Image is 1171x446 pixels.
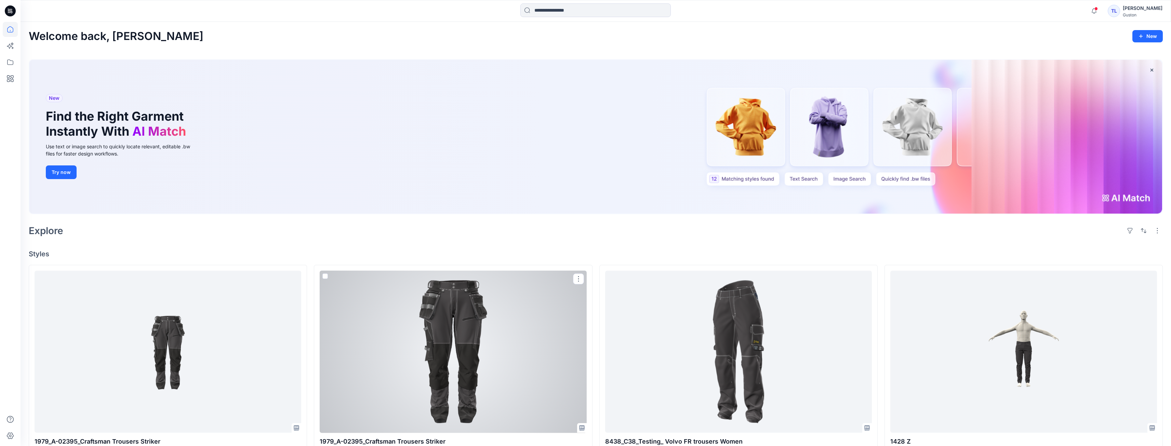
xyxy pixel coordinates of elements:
[46,109,189,138] h1: Find the Right Garment Instantly With
[29,30,203,43] h2: Welcome back, [PERSON_NAME]
[46,165,77,179] button: Try now
[46,143,200,157] div: Use text or image search to quickly locate relevant, editable .bw files for faster design workflows.
[320,271,586,433] a: 1979_A-02395_Craftsman Trousers Striker
[29,250,1163,258] h4: Styles
[1108,5,1120,17] div: TL
[1132,30,1163,42] button: New
[605,271,872,433] a: 8438_C38_Testing_ Volvo FR trousers Women
[49,94,59,102] span: New
[890,271,1157,433] a: 1428 Z
[132,124,186,139] span: AI Match
[29,225,63,236] h2: Explore
[1123,4,1162,12] div: [PERSON_NAME]
[35,271,301,433] a: 1979_A-02395_Craftsman Trousers Striker
[1123,12,1162,17] div: Guston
